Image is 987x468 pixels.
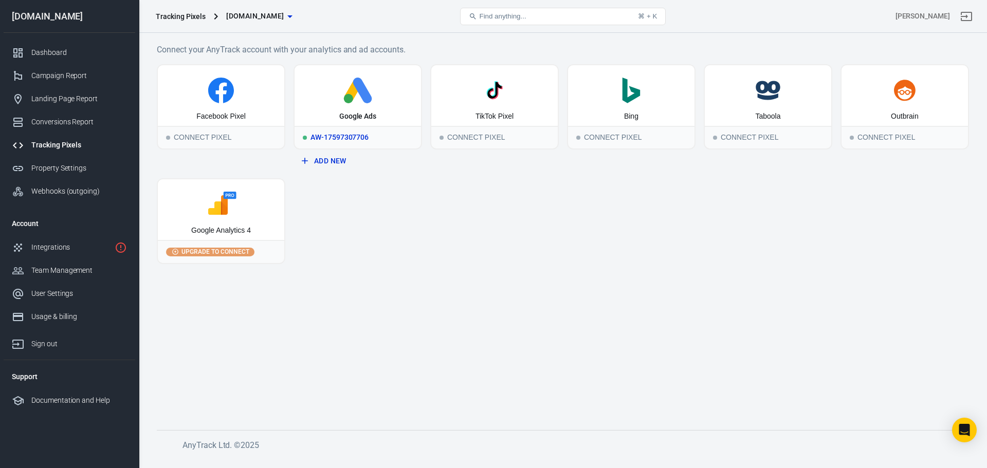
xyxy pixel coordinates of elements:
div: Connect Pixel [158,126,284,148]
div: [DOMAIN_NAME] [4,12,135,21]
div: Property Settings [31,163,127,174]
button: TikTok PixelConnect PixelConnect Pixel [430,64,559,149]
a: Sign out [4,328,135,355]
span: Connect Pixel [440,136,444,140]
div: Documentation and Help [31,395,127,406]
li: Support [4,364,135,389]
span: Find anything... [479,12,526,20]
a: Usage & billing [4,305,135,328]
div: Tracking Pixels [31,140,127,151]
li: Account [4,211,135,236]
a: Sign out [954,4,979,29]
button: OutbrainConnect PixelConnect Pixel [840,64,969,149]
div: Bing [624,111,638,122]
div: Conversions Report [31,117,127,127]
a: Dashboard [4,41,135,64]
span: Connect Pixel [576,136,580,140]
div: Open Intercom Messenger [952,418,977,442]
div: Tracking Pixels [156,11,206,22]
span: Upgrade to connect [179,247,251,256]
div: Google Ads [339,111,377,122]
div: Connect Pixel [568,126,694,148]
div: User Settings [31,288,127,299]
div: Dashboard [31,47,127,58]
span: Running [303,136,307,140]
div: Campaign Report [31,70,127,81]
a: Webhooks (outgoing) [4,180,135,203]
div: Taboola [755,111,780,122]
div: Connect Pixel [431,126,558,148]
button: Find anything...⌘ + K [460,8,666,25]
a: Team Management [4,259,135,282]
div: Integrations [31,242,111,253]
div: Team Management [31,265,127,276]
a: Conversions Report [4,110,135,134]
div: ⌘ + K [638,12,657,20]
a: Integrations [4,236,135,259]
span: Connect Pixel [850,136,854,140]
div: Outbrain [891,111,919,122]
a: Campaign Report [4,64,135,87]
button: Add New [298,152,418,171]
span: Connect Pixel [166,136,170,140]
div: Webhooks (outgoing) [31,186,127,197]
button: Google Analytics 4Upgrade to connect [157,178,285,264]
div: Facebook Pixel [196,111,246,122]
svg: 1 networks not verified yet [115,241,127,254]
button: TaboolaConnect PixelConnect Pixel [704,64,832,149]
h6: AnyTrack Ltd. © 2025 [182,439,954,452]
button: [DOMAIN_NAME] [222,7,296,26]
div: Google Analytics 4 [191,226,251,236]
div: Sign out [31,339,127,349]
span: bestproductreviews.io [226,10,284,23]
a: User Settings [4,282,135,305]
a: Landing Page Report [4,87,135,110]
div: TikTok Pixel [476,111,514,122]
span: Connect Pixel [713,136,717,140]
div: Landing Page Report [31,93,127,104]
div: Connect Pixel [842,126,968,148]
div: Usage & billing [31,311,127,322]
div: Connect Pixel [705,126,831,148]
button: Facebook PixelConnect PixelConnect Pixel [157,64,285,149]
a: Tracking Pixels [4,134,135,157]
div: Account id: 7dR2DYHz [895,11,950,22]
h6: Connect your AnyTrack account with your analytics and ad accounts. [157,43,969,56]
button: BingConnect PixelConnect Pixel [567,64,696,149]
div: AW-17597307706 [295,126,421,148]
a: Property Settings [4,157,135,180]
a: Google AdsRunningAW-17597307706 [294,64,422,149]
